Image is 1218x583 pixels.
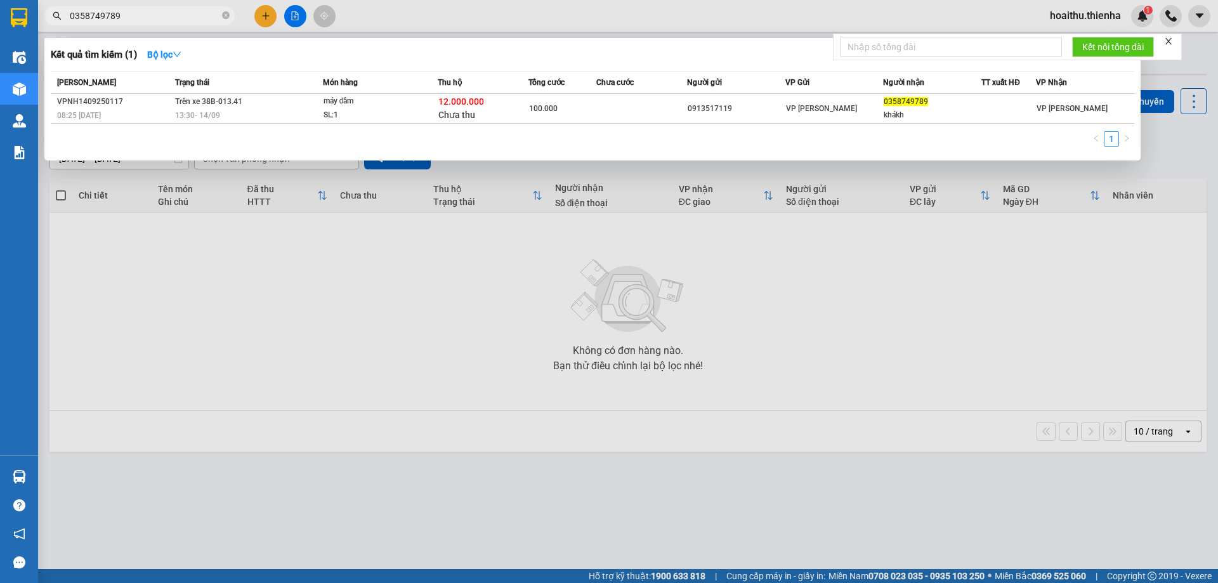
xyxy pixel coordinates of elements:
span: 0358749789 [884,97,928,106]
span: Kết nối tổng đài [1082,40,1144,54]
li: 1 [1104,131,1119,147]
span: VP Nhận [1036,78,1067,87]
span: close-circle [222,11,230,19]
span: Trạng thái [175,78,209,87]
button: Kết nối tổng đài [1072,37,1154,57]
span: 08:25 [DATE] [57,111,101,120]
span: Thu hộ [438,78,462,87]
span: VP [PERSON_NAME] [786,104,857,113]
span: VP Gửi [785,78,809,87]
span: close [1164,37,1173,46]
span: down [173,50,181,59]
span: 13:30 - 14/09 [175,111,220,120]
span: Chưa cước [596,78,634,87]
span: message [13,556,25,568]
span: Trên xe 38B-013.41 [175,97,242,106]
h3: Kết quả tìm kiếm ( 1 ) [51,48,137,62]
span: notification [13,528,25,540]
span: left [1092,134,1100,142]
span: close-circle [222,10,230,22]
div: máy đầm [324,95,419,108]
span: Người nhận [883,78,924,87]
div: 0913517119 [688,102,785,115]
span: 100.000 [529,104,558,113]
span: Tổng cước [528,78,565,87]
img: warehouse-icon [13,51,26,64]
span: Chưa thu [438,110,475,120]
span: Người gửi [687,78,722,87]
div: VPNH1409250117 [57,95,171,108]
strong: Bộ lọc [147,49,181,60]
img: warehouse-icon [13,470,26,483]
img: warehouse-icon [13,82,26,96]
a: 1 [1104,132,1118,146]
img: warehouse-icon [13,114,26,128]
button: Bộ lọcdown [137,44,192,65]
span: [PERSON_NAME] [57,78,116,87]
span: Món hàng [323,78,358,87]
div: SL: 1 [324,108,419,122]
input: Nhập số tổng đài [840,37,1062,57]
span: question-circle [13,499,25,511]
span: TT xuất HĐ [981,78,1020,87]
span: VP [PERSON_NAME] [1037,104,1108,113]
img: solution-icon [13,146,26,159]
li: Next Page [1119,131,1134,147]
span: right [1123,134,1130,142]
span: search [53,11,62,20]
div: khákh [884,108,981,122]
button: left [1089,131,1104,147]
span: 12.000.000 [438,96,484,107]
button: right [1119,131,1134,147]
input: Tìm tên, số ĐT hoặc mã đơn [70,9,219,23]
img: logo-vxr [11,8,27,27]
li: Previous Page [1089,131,1104,147]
